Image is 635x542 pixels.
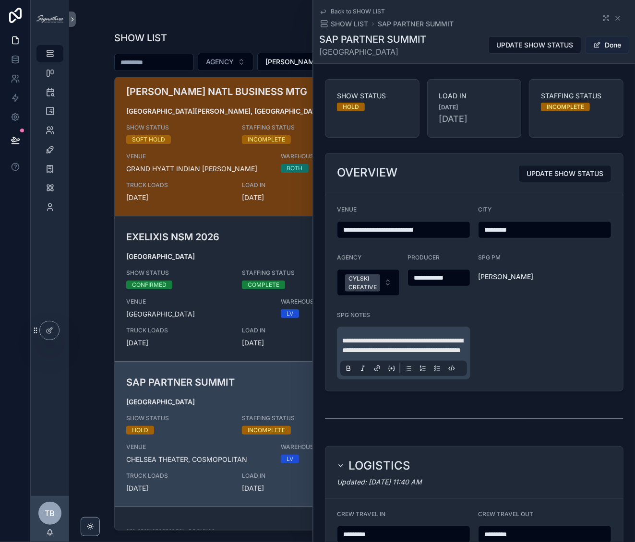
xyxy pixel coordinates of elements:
span: STAFFING STATUS [242,414,346,422]
div: CYLSKI CREATIVE [348,274,377,292]
div: HOLD [343,103,359,111]
span: TB [45,507,55,519]
span: LOAD IN [242,472,346,480]
span: STAFFING STATUS [541,91,611,101]
span: [DATE] [439,112,510,126]
span: CREW TRAVEL IN [337,510,385,518]
span: STAFFING STATUS [242,269,346,277]
h3: [PERSON_NAME] NATL BUSINESS MTG [126,84,423,99]
strong: [DATE] [439,104,459,111]
span: STAFFING STATUS [242,124,346,131]
span: Back to SHOW LIST [331,8,385,15]
span: PRODUCER [407,254,440,261]
span: SHOW STATUS [337,91,407,101]
span: TRUCK LOADS [126,472,230,480]
a: EXELIXIS NSM 2026[GEOGRAPHIC_DATA]SHOW STATUSCONFIRMEDSTAFFING STATUSCOMPLETEAGENCY[PERSON_NAME]S... [115,216,589,361]
strong: [GEOGRAPHIC_DATA] [126,398,195,406]
span: SHOW LIST [331,19,368,29]
button: Done [585,36,629,54]
button: Select Button [337,269,400,296]
h1: SAP PARTNER SUMMIT [319,33,426,46]
div: INCOMPLETE [547,103,584,111]
span: GRAND HYATT INDIAN [PERSON_NAME] [126,164,269,174]
span: CREW TRAVEL OUT [478,510,533,518]
button: UPDATE SHOW STATUS [488,36,581,54]
span: CHELSEA THEATER, COSMOPOLITAN [126,455,269,464]
div: SOFT HOLD [132,135,165,144]
span: LOAD IN [242,181,346,189]
div: HOLD [132,426,148,435]
span: WAREHOUSE OUT [281,298,424,306]
span: [GEOGRAPHIC_DATA] [319,46,426,58]
em: Updated: [DATE] 11:40 AM [337,478,422,486]
span: AGENCY [206,57,234,67]
h1: SHOW LIST [114,31,167,45]
span: UPDATE SHOW STATUS [527,169,603,178]
span: CITY [478,206,491,213]
span: SHOW STATUS [126,269,230,277]
span: VENUE [126,443,269,451]
span: SHOW STATUS [126,414,230,422]
span: LOAD IN [242,327,346,334]
div: LV [287,455,293,463]
a: Back to SHOW LIST [319,8,385,15]
img: App logo [36,15,63,23]
div: INCOMPLETE [248,135,285,144]
span: SPG NOTES [337,311,370,318]
span: [PERSON_NAME] [478,272,533,282]
span: TRUCK LOADS [126,327,230,334]
div: COMPLETE [248,281,279,289]
strong: [GEOGRAPHIC_DATA][PERSON_NAME], [GEOGRAPHIC_DATA] [126,107,323,115]
h2: OVERVIEW [337,165,397,180]
a: SHOW LIST [319,19,368,29]
button: Select Button [257,53,340,71]
span: VENUE [337,206,357,213]
span: [PERSON_NAME] [265,57,321,67]
h3: SAP PARTNER SUMMIT [126,375,423,389]
button: UPDATE SHOW STATUS [518,165,611,182]
a: [PERSON_NAME] NATL BUSINESS MTG[GEOGRAPHIC_DATA][PERSON_NAME], [GEOGRAPHIC_DATA]SHOW STATUSSOFT H... [115,71,589,216]
span: [DATE] [126,338,230,348]
span: [DATE] [126,193,230,202]
span: [DATE] [126,483,230,493]
strong: [GEOGRAPHIC_DATA] [126,252,195,260]
span: [DATE] [242,193,346,202]
a: SAP PARTNER SUMMIT [378,19,454,29]
span: VENUE [126,153,269,160]
span: AGENCY [337,254,361,261]
span: [DATE] [242,338,346,348]
div: CONFIRMED [132,281,167,289]
span: SPG PM [478,254,501,261]
span: TRUCK LOADS [126,181,230,189]
h3: EXELIXIS NSM 2026 [126,230,423,244]
div: BOTH [287,164,303,173]
span: WAREHOUSE OUT [281,153,424,160]
div: scrollable content [31,38,69,228]
h2: LOGISTICS [348,458,410,473]
div: LV [287,309,293,318]
div: INCOMPLETE [248,426,285,435]
a: SAP PARTNER SUMMIT[GEOGRAPHIC_DATA]SHOW STATUSHOLDSTAFFING STATUSINCOMPLETEAGENCYCYLSKI CREATIVES... [115,361,589,507]
span: WAREHOUSE OUT [281,443,424,451]
button: Select Button [198,53,253,71]
span: [GEOGRAPHIC_DATA] [126,309,269,319]
span: UPDATE SHOW STATUS [496,40,573,50]
span: VENUE [126,298,269,306]
span: [DATE] [242,483,346,493]
span: SHOW STATUS [126,124,230,131]
span: LOAD IN [439,91,510,101]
